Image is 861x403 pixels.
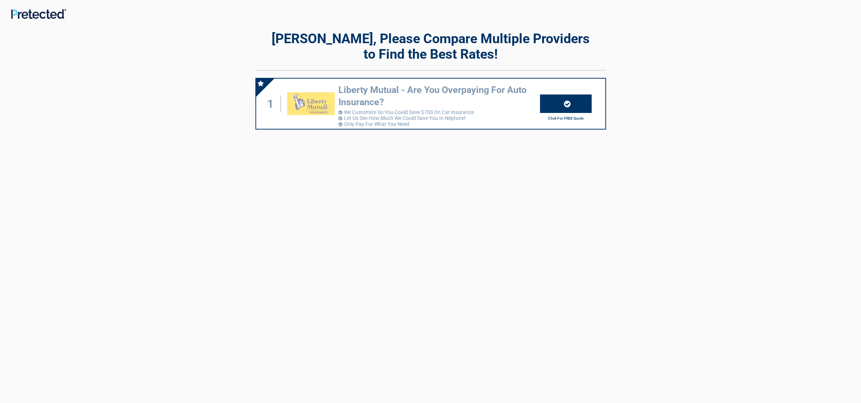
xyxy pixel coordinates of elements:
[540,116,592,120] h2: Click For FREE Quote
[255,31,606,62] h2: [PERSON_NAME], Please Compare Multiple Providers to Find the Best Rates!
[338,84,540,108] h3: Liberty Mutual - Are You Overpaying For Auto Insurance?
[287,92,334,115] img: libertymutual's logo
[338,109,540,115] li: We Customize So You Could Save $700 On Car Insurance
[338,121,540,127] li: Only Pay For What You Need
[264,96,281,112] div: 1
[11,9,66,19] img: Main Logo
[338,115,540,121] li: Let Us See How Much We Could Save You In Neptune!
